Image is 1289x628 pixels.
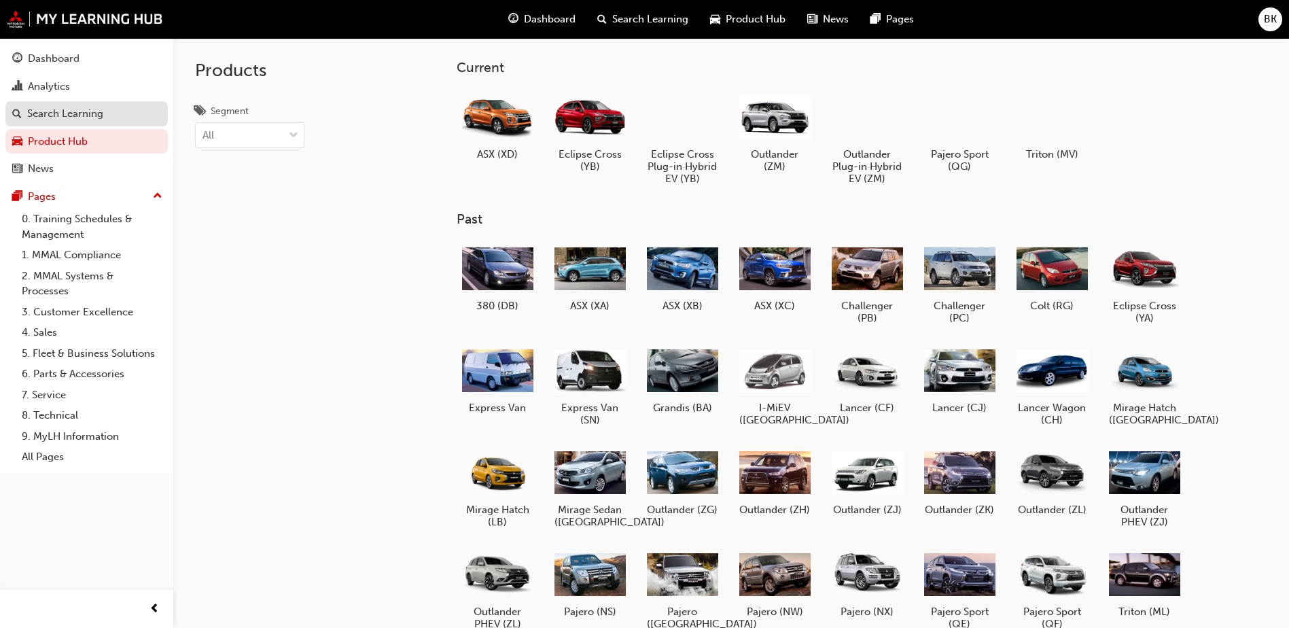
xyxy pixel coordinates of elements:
a: I-MiEV ([GEOGRAPHIC_DATA]) [734,341,815,432]
span: Dashboard [524,12,576,27]
a: 1. MMAL Compliance [16,245,168,266]
div: Segment [211,105,249,118]
h5: Outlander (ZK) [924,504,995,516]
span: up-icon [153,188,162,205]
h5: Pajero (NS) [554,606,626,618]
a: Mirage Hatch (LB) [457,442,538,534]
h5: ASX (XC) [739,300,811,312]
span: Pages [886,12,914,27]
span: chart-icon [12,81,22,93]
a: Eclipse Cross Plug-in Hybrid EV (YB) [641,86,723,190]
div: All [202,128,214,143]
h5: Eclipse Cross (YA) [1109,300,1180,324]
a: Lancer (CF) [826,341,908,419]
a: Eclipse Cross (YB) [549,86,631,177]
a: Pajero (NW) [734,544,815,623]
a: ASX (XA) [549,239,631,317]
h5: ASX (XD) [462,148,533,160]
a: mmal [7,10,163,28]
h5: Outlander PHEV (ZJ) [1109,504,1180,528]
a: 0. Training Schedules & Management [16,209,168,245]
h5: Grandis (BA) [647,402,718,414]
h5: Challenger (PC) [924,300,995,324]
h5: Pajero (NW) [739,606,811,618]
h5: Express Van [462,402,533,414]
a: Lancer (CJ) [919,341,1000,419]
h3: Past [457,211,1229,227]
h5: 380 (DB) [462,300,533,312]
a: Outlander (ZK) [919,442,1000,521]
a: 4. Sales [16,322,168,343]
h5: Outlander (ZH) [739,504,811,516]
h5: Express Van (SN) [554,402,626,426]
a: Analytics [5,74,168,99]
a: ASX (XB) [641,239,723,317]
h5: Pajero Sport (QG) [924,148,995,173]
a: 5. Fleet & Business Solutions [16,343,168,364]
a: news-iconNews [796,5,860,33]
div: Search Learning [27,106,103,122]
span: prev-icon [149,601,160,618]
h5: ASX (XB) [647,300,718,312]
div: Dashboard [28,51,80,67]
a: Outlander (ZL) [1011,442,1093,521]
a: Lancer Wagon (CH) [1011,341,1093,432]
h5: Challenger (PB) [832,300,903,324]
a: Outlander Plug-in Hybrid EV (ZM) [826,86,908,190]
a: car-iconProduct Hub [699,5,796,33]
a: 7. Service [16,385,168,406]
a: Triton (ML) [1103,544,1185,623]
span: News [823,12,849,27]
h5: I-MiEV ([GEOGRAPHIC_DATA]) [739,402,811,426]
span: down-icon [289,127,298,145]
a: search-iconSearch Learning [586,5,699,33]
h5: Eclipse Cross Plug-in Hybrid EV (YB) [647,148,718,185]
h5: Lancer Wagon (CH) [1017,402,1088,426]
a: Eclipse Cross (YA) [1103,239,1185,330]
a: 2. MMAL Systems & Processes [16,266,168,302]
a: Challenger (PC) [919,239,1000,330]
a: Product Hub [5,129,168,154]
h5: Colt (RG) [1017,300,1088,312]
span: pages-icon [12,191,22,203]
span: news-icon [12,163,22,175]
span: BK [1264,12,1277,27]
a: Pajero (NX) [826,544,908,623]
a: Outlander (ZM) [734,86,815,177]
span: car-icon [710,11,720,28]
a: All Pages [16,447,168,468]
a: ASX (XD) [457,86,538,165]
a: Dashboard [5,46,168,71]
a: Search Learning [5,101,168,126]
a: 6. Parts & Accessories [16,364,168,385]
div: Analytics [28,79,70,94]
h5: Outlander (ZM) [739,148,811,173]
a: guage-iconDashboard [497,5,586,33]
h5: Mirage Hatch (LB) [462,504,533,528]
h5: Outlander (ZL) [1017,504,1088,516]
span: search-icon [12,108,22,120]
span: Search Learning [612,12,688,27]
h5: ASX (XA) [554,300,626,312]
a: Mirage Hatch ([GEOGRAPHIC_DATA]) [1103,341,1185,432]
a: Challenger (PB) [826,239,908,330]
a: Colt (RG) [1011,239,1093,317]
a: 9. MyLH Information [16,426,168,447]
span: guage-icon [508,11,518,28]
span: tags-icon [195,106,205,118]
h5: Eclipse Cross (YB) [554,148,626,173]
a: 380 (DB) [457,239,538,317]
a: 3. Customer Excellence [16,302,168,323]
h5: Lancer (CJ) [924,402,995,414]
a: 8. Technical [16,405,168,426]
div: Pages [28,189,56,205]
span: pages-icon [870,11,881,28]
a: Outlander (ZH) [734,442,815,521]
h3: Current [457,60,1229,75]
button: Pages [5,184,168,209]
a: Outlander (ZJ) [826,442,908,521]
a: News [5,156,168,181]
a: Pajero (NS) [549,544,631,623]
span: news-icon [807,11,817,28]
a: ASX (XC) [734,239,815,317]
